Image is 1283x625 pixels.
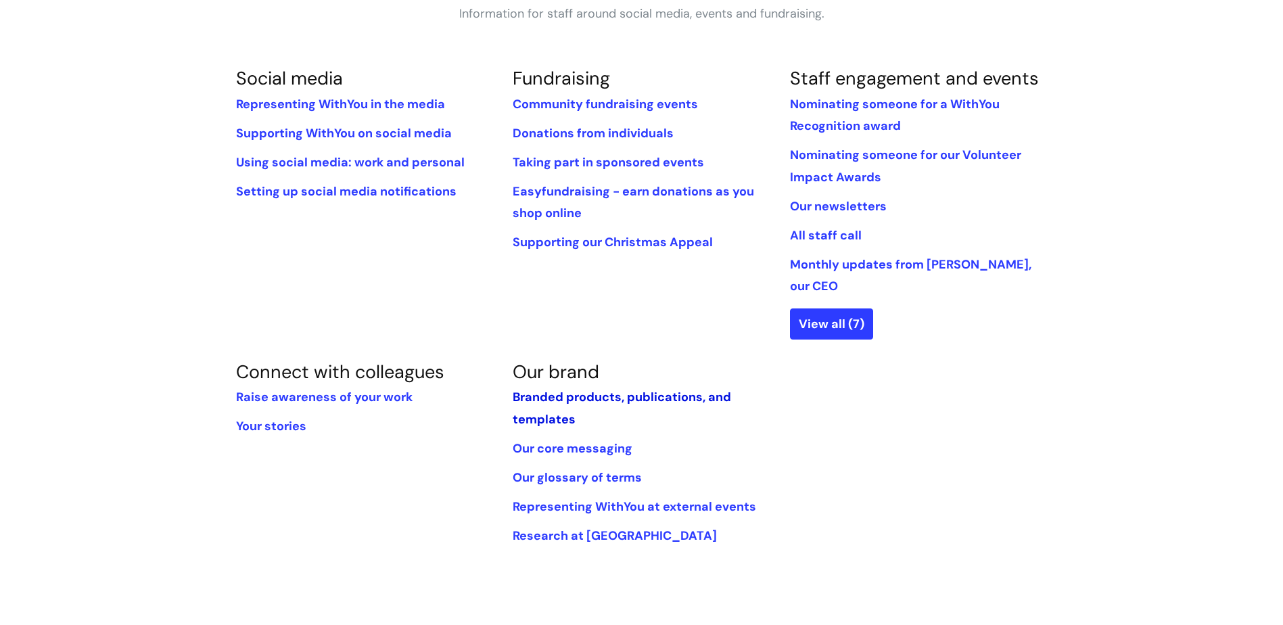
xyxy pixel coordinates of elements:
[790,227,862,244] a: All staff call
[236,96,445,112] a: Representing WithYou in the media
[513,154,704,170] a: Taking part in sponsored events
[513,66,610,90] a: Fundraising
[790,198,887,214] a: Our newsletters
[790,256,1031,294] a: Monthly updates from [PERSON_NAME], our CEO
[236,66,343,90] a: Social media
[513,528,717,544] a: Research at [GEOGRAPHIC_DATA]
[236,154,465,170] a: Using social media: work and personal
[790,96,1000,134] a: Nominating someone for a WithYou Recognition award
[513,183,754,221] a: Easyfundraising - earn donations as you shop online
[790,308,873,340] a: View all (7)
[513,469,642,486] a: Our glossary of terms
[513,440,632,457] a: Our core messaging
[236,183,457,200] a: Setting up social media notifications
[236,360,444,384] a: Connect with colleagues
[236,418,306,434] a: Your stories
[236,125,452,141] a: Supporting WithYou on social media
[513,360,599,384] a: Our brand
[236,389,413,405] a: Raise awareness of your work
[513,125,674,141] a: Donations from individuals
[513,389,731,427] a: Branded products, publications, and templates
[513,499,756,515] a: Representing WithYou at external events
[513,96,698,112] a: Community fundraising events
[790,147,1021,185] a: Nominating someone for our Volunteer Impact Awards
[790,66,1039,90] a: Staff engagement and events
[439,3,845,24] p: Information for staff around social media, events and fundraising.
[513,234,713,250] a: Supporting our Christmas Appeal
